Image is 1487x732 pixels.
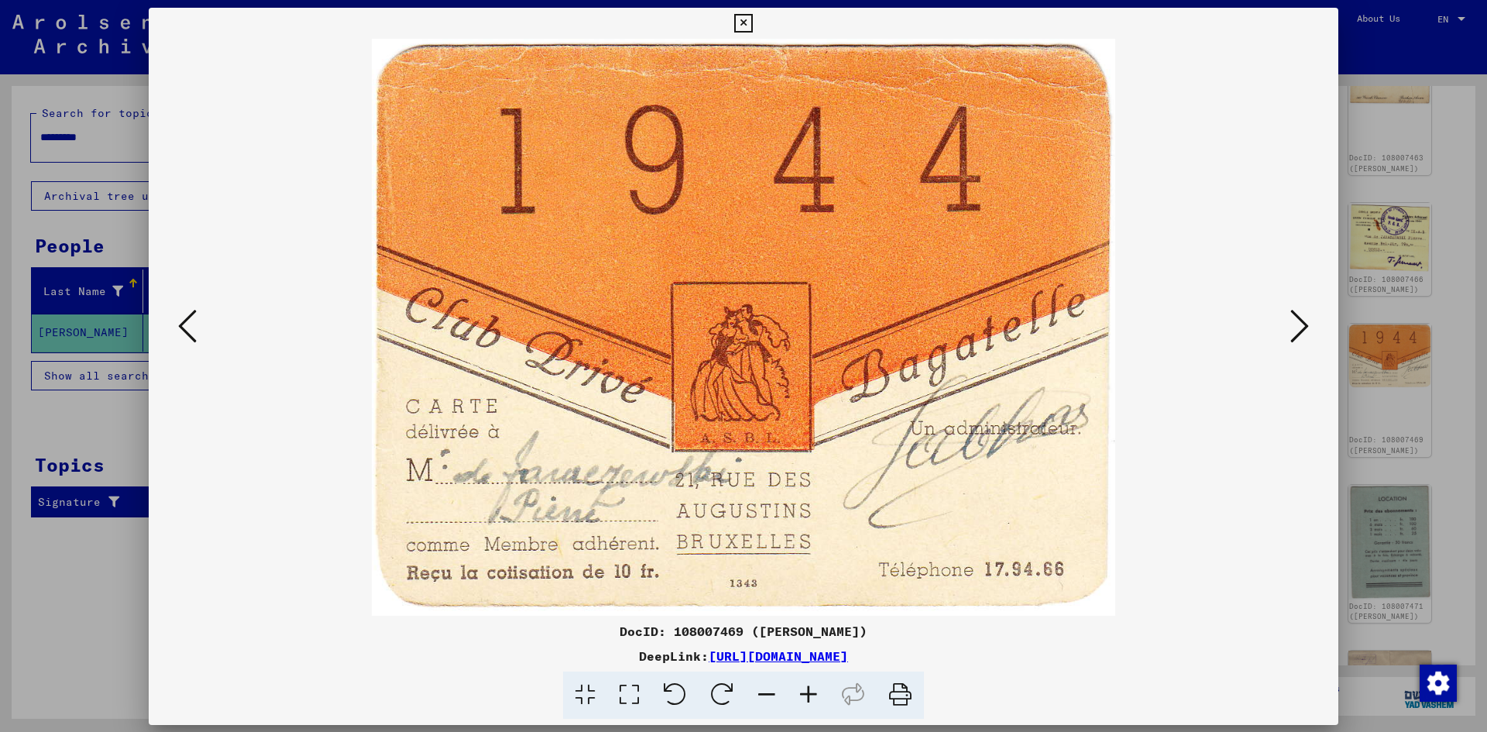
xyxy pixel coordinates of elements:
img: Change consent [1420,665,1457,702]
div: DeepLink: [149,647,1338,665]
div: Change consent [1419,664,1456,701]
a: [URL][DOMAIN_NAME] [709,648,848,664]
img: 001.jpg [201,39,1286,616]
div: DocID: 108007469 ([PERSON_NAME]) [149,622,1338,641]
